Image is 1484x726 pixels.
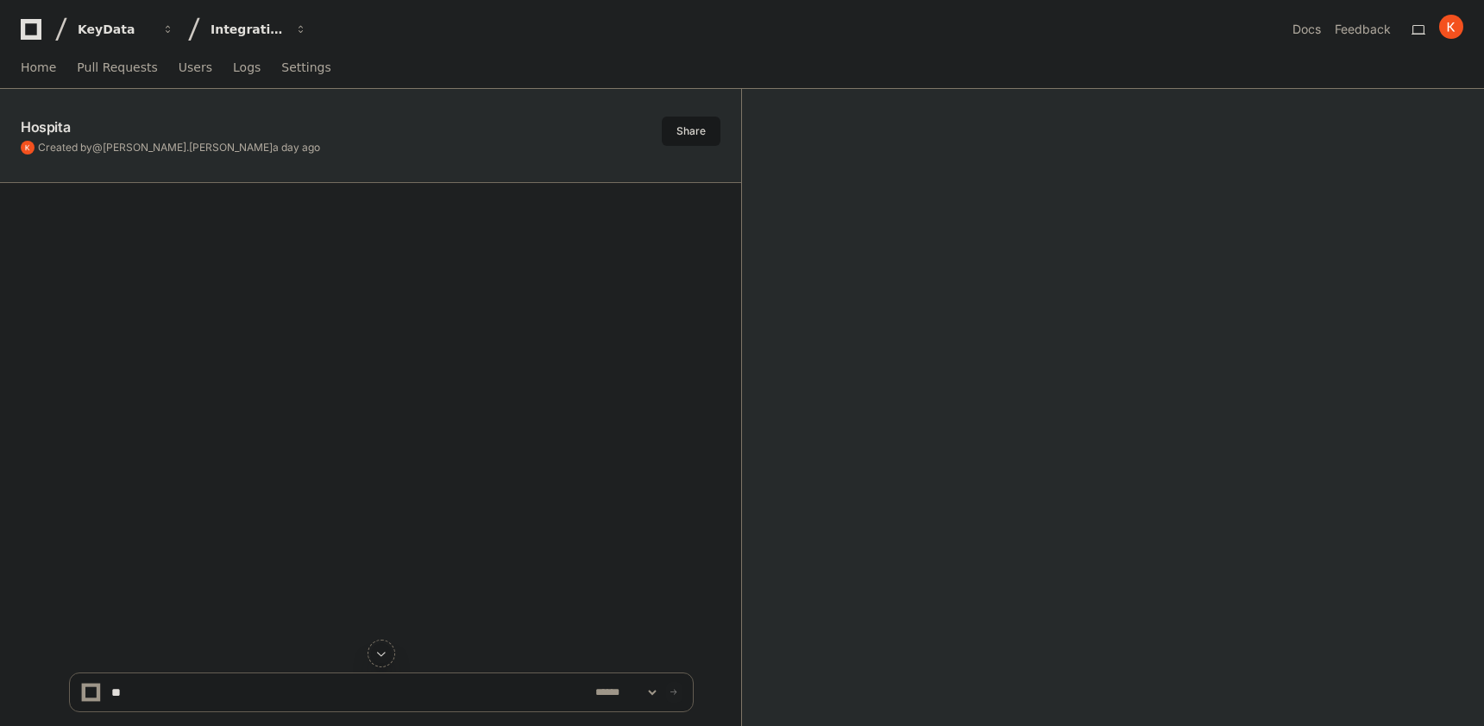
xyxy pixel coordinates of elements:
a: Logs [233,48,261,88]
a: Home [21,48,56,88]
span: [PERSON_NAME].[PERSON_NAME] [103,141,273,154]
button: Feedback [1335,21,1391,38]
button: Share [662,117,720,146]
img: ACg8ocIbWnoeuFAZO6P8IhH7mAy02rMqzmXt2JPyLMfuqhGmNXlzFA=s96-c [1439,15,1463,39]
span: Settings [281,62,330,73]
app-text-character-animate: Hospita [21,118,70,136]
div: KeyData [78,21,152,38]
div: Integrations [211,21,285,38]
a: Settings [281,48,330,88]
button: Integrations [204,14,314,45]
span: Created by [38,141,320,155]
span: a day ago [273,141,320,154]
button: KeyData [71,14,181,45]
span: @ [92,141,103,154]
a: Pull Requests [77,48,157,88]
a: Docs [1292,21,1321,38]
span: Home [21,62,56,73]
span: Logs [233,62,261,73]
a: Users [179,48,212,88]
img: ACg8ocIbWnoeuFAZO6P8IhH7mAy02rMqzmXt2JPyLMfuqhGmNXlzFA=s96-c [21,141,35,155]
span: Users [179,62,212,73]
span: Pull Requests [77,62,157,73]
